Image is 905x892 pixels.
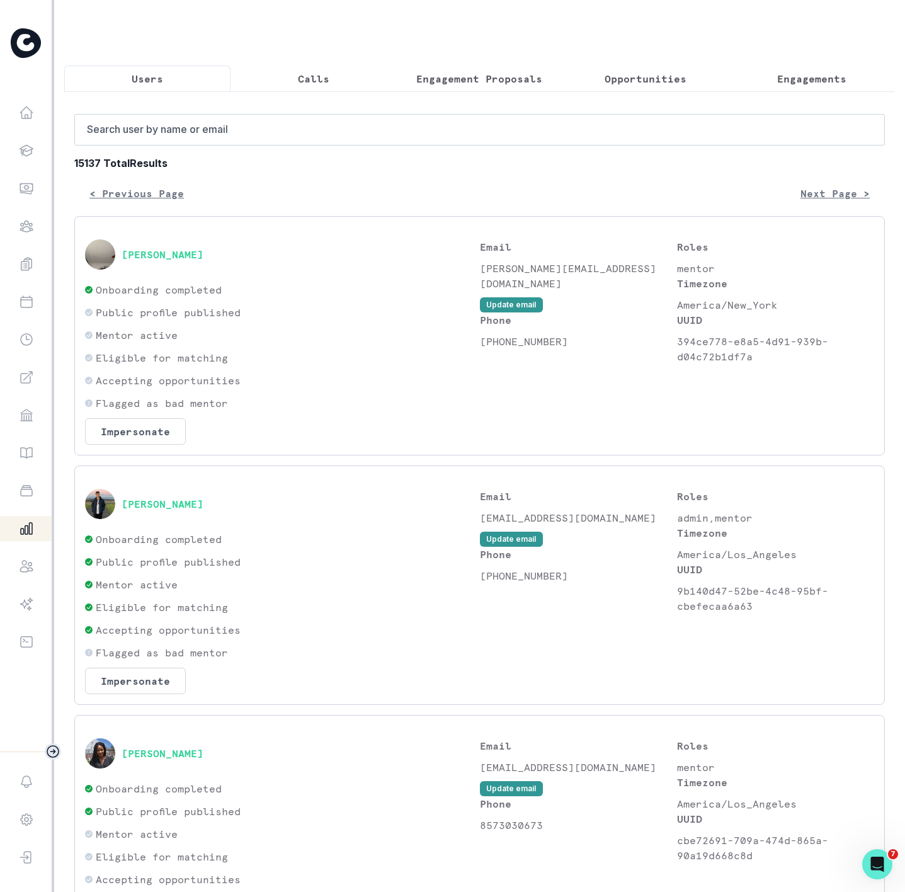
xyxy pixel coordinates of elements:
p: [EMAIL_ADDRESS][DOMAIN_NAME] [480,760,677,775]
p: Public profile published [96,305,241,320]
button: Impersonate [85,668,186,694]
p: Timezone [677,775,874,790]
button: [PERSON_NAME] [122,747,203,760]
p: admin,mentor [677,510,874,525]
button: Update email [480,532,543,547]
p: Eligible for matching [96,849,228,864]
p: America/New_York [677,297,874,312]
button: [PERSON_NAME] [122,498,203,510]
p: Flagged as bad mentor [96,645,228,660]
p: Phone [480,547,677,562]
p: Phone [480,312,677,328]
p: cbe72691-709a-474d-865a-90a19d668c8d [677,833,874,863]
p: Accepting opportunities [96,373,241,388]
button: [PERSON_NAME] [122,248,203,261]
p: Timezone [677,525,874,540]
button: Update email [480,781,543,796]
button: Next Page > [785,181,885,206]
p: Roles [677,489,874,504]
p: 394ce778-e8a5-4d91-939b-d04c72b1df7a [677,334,874,364]
p: 9b140d47-52be-4c48-95bf-cbefecaa6a63 [677,583,874,614]
p: [PERSON_NAME][EMAIL_ADDRESS][DOMAIN_NAME] [480,261,677,291]
p: Phone [480,796,677,811]
p: America/Los_Angeles [677,796,874,811]
p: [EMAIL_ADDRESS][DOMAIN_NAME] [480,510,677,525]
p: [PHONE_NUMBER] [480,568,677,583]
p: Accepting opportunities [96,872,241,887]
button: Update email [480,297,543,312]
p: UUID [677,811,874,826]
button: Toggle sidebar [45,743,61,760]
p: Mentor active [96,826,178,842]
p: Email [480,239,677,254]
button: < Previous Page [74,181,199,206]
p: Engagements [777,71,846,86]
p: Mentor active [96,577,178,592]
p: Public profile published [96,804,241,819]
button: Impersonate [85,418,186,445]
p: Onboarding completed [96,781,222,796]
p: Calls [298,71,329,86]
iframe: Intercom live chat [862,849,892,879]
p: Onboarding completed [96,282,222,297]
p: Public profile published [96,554,241,569]
p: mentor [677,760,874,775]
p: Flagged as bad mentor [96,396,228,411]
p: Engagement Proposals [416,71,542,86]
b: 15137 Total Results [74,156,885,171]
p: America/Los_Angeles [677,547,874,562]
p: Users [132,71,163,86]
p: UUID [677,562,874,577]
p: 8573030673 [480,818,677,833]
p: Opportunities [605,71,686,86]
span: 7 [888,849,898,859]
p: Mentor active [96,328,178,343]
p: mentor [677,261,874,276]
p: Email [480,738,677,753]
p: [PHONE_NUMBER] [480,334,677,349]
p: Eligible for matching [96,600,228,615]
img: Curious Cardinals Logo [11,28,41,58]
p: Roles [677,239,874,254]
p: Email [480,489,677,504]
p: Roles [677,738,874,753]
p: Timezone [677,276,874,291]
p: Eligible for matching [96,350,228,365]
p: Accepting opportunities [96,622,241,638]
p: UUID [677,312,874,328]
p: Onboarding completed [96,532,222,547]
